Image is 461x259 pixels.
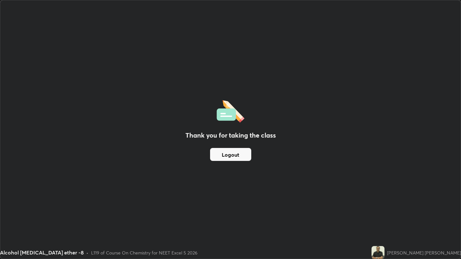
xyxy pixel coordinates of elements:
img: offlineFeedback.1438e8b3.svg [217,98,244,123]
h2: Thank you for taking the class [185,130,276,140]
button: Logout [210,148,251,161]
div: [PERSON_NAME] [PERSON_NAME] [387,249,461,256]
div: • [86,249,89,256]
img: c1bf5c605d094494930ac0d8144797cf.jpg [372,246,384,259]
div: L119 of Course On Chemistry for NEET Excel 5 2026 [91,249,197,256]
